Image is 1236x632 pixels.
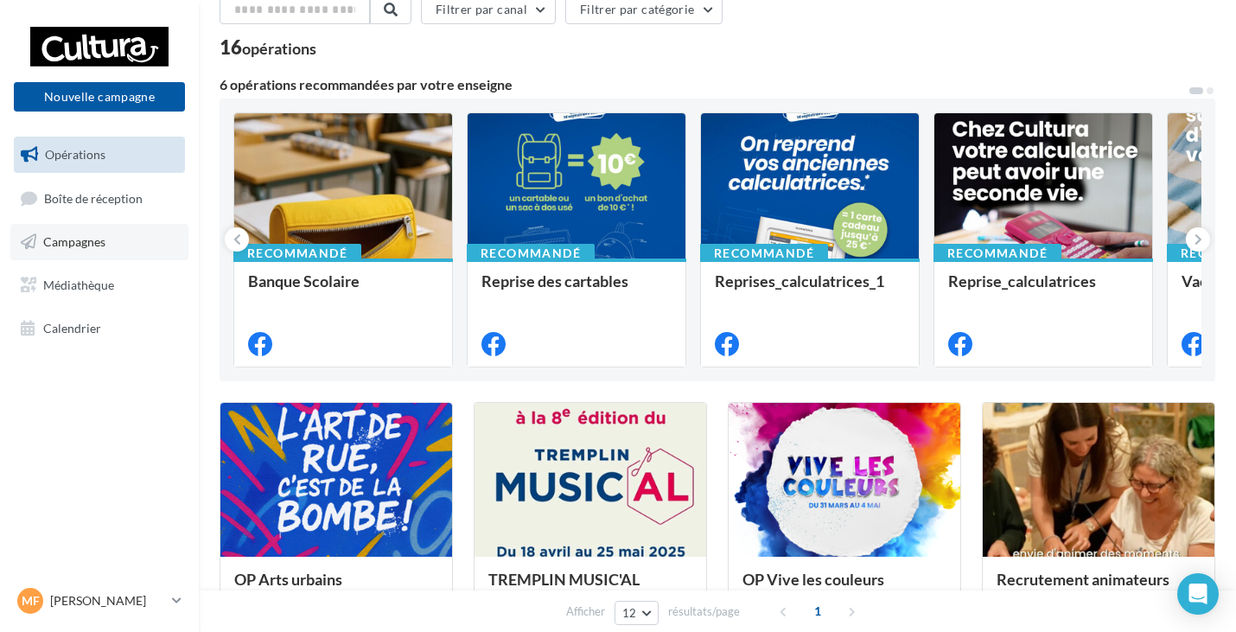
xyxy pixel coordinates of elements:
[242,41,316,56] div: opérations
[10,137,188,173] a: Opérations
[14,82,185,112] button: Nouvelle campagne
[220,78,1188,92] div: 6 opérations recommandées par votre enseigne
[22,592,40,610] span: MF
[615,601,659,625] button: 12
[220,38,316,57] div: 16
[43,278,114,292] span: Médiathèque
[715,271,884,290] span: Reprises_calculatrices_1
[233,244,361,263] div: Recommandé
[948,271,1096,290] span: Reprise_calculatrices
[10,310,188,347] a: Calendrier
[43,320,101,335] span: Calendrier
[248,271,360,290] span: Banque Scolaire
[10,180,188,217] a: Boîte de réception
[933,244,1061,263] div: Recommandé
[10,267,188,303] a: Médiathèque
[622,606,637,620] span: 12
[700,244,828,263] div: Recommandé
[43,234,105,249] span: Campagnes
[804,597,831,625] span: 1
[50,592,165,610] p: [PERSON_NAME]
[44,190,143,205] span: Boîte de réception
[668,603,740,620] span: résultats/page
[234,570,342,589] span: OP Arts urbains
[566,603,605,620] span: Afficher
[45,147,105,162] span: Opérations
[481,271,628,290] span: Reprise des cartables
[1177,573,1219,615] div: Open Intercom Messenger
[10,224,188,260] a: Campagnes
[14,584,185,617] a: MF [PERSON_NAME]
[997,570,1169,589] span: Recrutement animateurs
[488,570,640,589] span: TREMPLIN MUSIC'AL
[467,244,595,263] div: Recommandé
[742,570,884,589] span: OP Vive les couleurs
